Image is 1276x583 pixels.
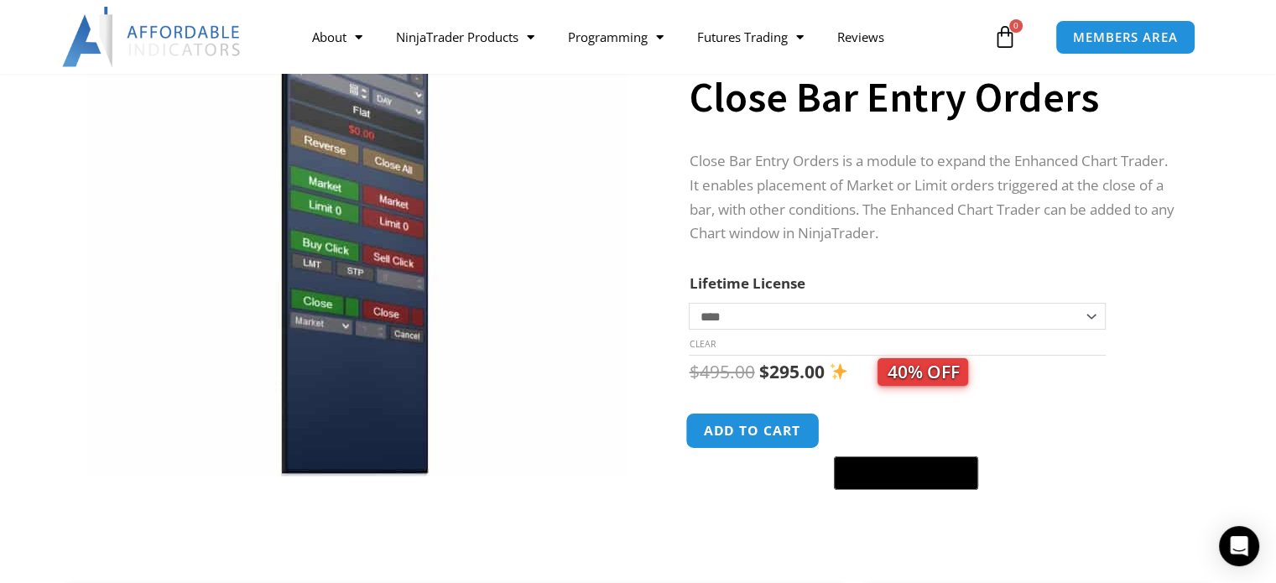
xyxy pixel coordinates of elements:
[62,7,242,67] img: LogoAI | Affordable Indicators – NinjaTrader
[1219,526,1259,566] div: Open Intercom Messenger
[878,358,968,386] span: 40% OFF
[758,360,768,383] span: $
[689,501,1179,515] iframe: PayPal Message 1
[820,18,901,56] a: Reviews
[295,18,379,56] a: About
[680,18,820,56] a: Futures Trading
[689,360,754,383] bdi: 495.00
[1073,31,1178,44] span: MEMBERS AREA
[834,456,978,490] button: Buy with GPay
[1055,20,1195,55] a: MEMBERS AREA
[831,411,982,451] iframe: Secure express checkout frame
[689,338,715,350] a: Clear options
[87,13,627,476] img: CloseBarOrders | Affordable Indicators – NinjaTrader
[686,413,820,449] button: Add to cart
[689,273,805,293] label: Lifetime License
[689,360,699,383] span: $
[968,13,1042,61] a: 0
[689,68,1179,127] h1: Close Bar Entry Orders
[1009,19,1023,33] span: 0
[295,18,989,56] nav: Menu
[830,362,847,380] img: ✨
[689,149,1179,247] p: Close Bar Entry Orders is a module to expand the Enhanced Chart Trader. It enables placement of M...
[379,18,551,56] a: NinjaTrader Products
[551,18,680,56] a: Programming
[758,360,824,383] bdi: 295.00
